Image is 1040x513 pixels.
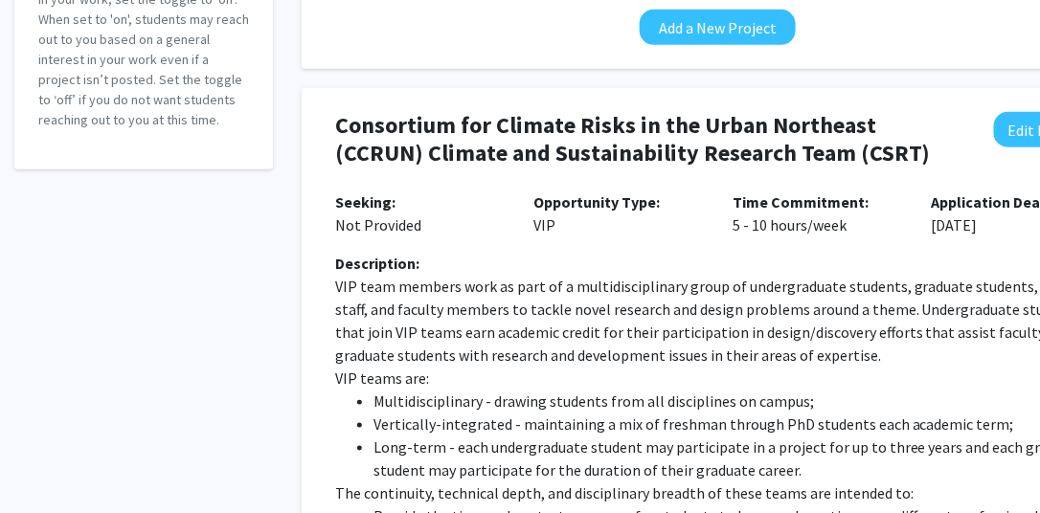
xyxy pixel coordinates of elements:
[335,112,963,167] h4: Consortium for Climate Risks in the Urban Northeast (CCRUN) Climate and Sustainability Research T...
[335,190,506,236] p: Not Provided
[733,192,869,212] b: Time Commitment:
[640,10,796,45] button: Add a New Project
[534,192,661,212] b: Opportunity Type:
[335,192,396,212] b: Seeking:
[733,190,903,236] p: 5 - 10 hours/week
[534,190,705,236] p: VIP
